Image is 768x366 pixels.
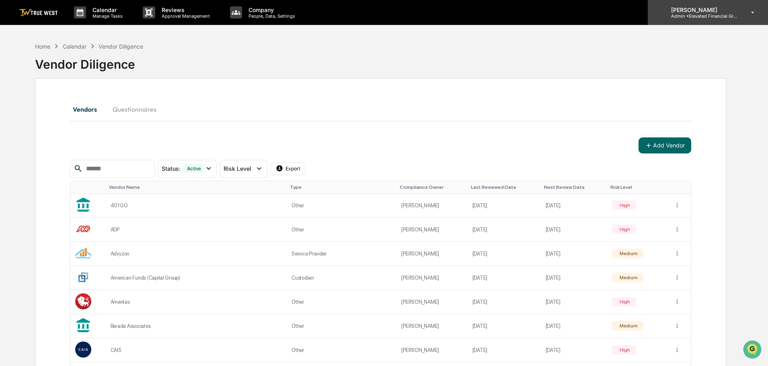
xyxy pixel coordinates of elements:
[36,61,132,70] div: Start new chat
[25,131,65,137] span: [PERSON_NAME]
[70,100,106,119] button: Vendors
[541,242,607,266] td: [DATE]
[287,266,396,290] td: Custodian
[5,161,55,176] a: 🖐️Preclearance
[5,176,54,191] a: 🔎Data Lookup
[396,290,467,314] td: [PERSON_NAME]
[396,242,467,266] td: [PERSON_NAME]
[111,299,282,305] div: Ameritas
[111,275,282,281] div: American Funds (Capital Group)
[71,131,88,137] span: [DATE]
[468,266,541,290] td: [DATE]
[55,161,103,176] a: 🗄️Attestations
[618,227,630,232] div: High
[58,165,65,172] div: 🗄️
[70,100,691,119] div: secondary tabs example
[8,180,14,187] div: 🔎
[67,109,70,116] span: •
[610,184,666,190] div: Toggle SortBy
[75,245,91,261] img: Vendor Logo
[287,338,396,362] td: Other
[541,314,607,338] td: [DATE]
[111,347,282,353] div: CAIS
[35,51,726,72] div: Vendor Diligence
[224,165,251,172] span: Risk Level
[16,180,51,188] span: Data Lookup
[155,13,214,19] p: Approval Management
[665,6,739,13] p: [PERSON_NAME]
[57,199,97,205] a: Powered byPylon
[106,100,163,119] button: Questionnaires
[75,221,91,237] img: Vendor Logo
[184,164,205,173] div: Active
[541,290,607,314] td: [DATE]
[468,314,541,338] td: [DATE]
[618,347,630,353] div: High
[111,323,282,329] div: Barada Associates
[396,218,467,242] td: [PERSON_NAME]
[16,164,52,172] span: Preclearance
[618,323,637,329] div: Medium
[541,266,607,290] td: [DATE]
[8,61,23,76] img: 1746055101610-c473b297-6a78-478c-a979-82029cc54cd1
[271,162,306,175] button: Export
[111,227,282,233] div: ADP
[25,109,65,116] span: [PERSON_NAME]
[287,290,396,314] td: Other
[287,242,396,266] td: Service Provider
[8,123,21,136] img: Tammy Steffen
[468,218,541,242] td: [DATE]
[8,89,54,96] div: Past conversations
[75,293,91,309] img: Vendor Logo
[77,184,102,190] div: Toggle SortBy
[111,202,282,209] div: 401GO
[287,218,396,242] td: Other
[137,64,146,74] button: Start new chat
[287,314,396,338] td: Other
[676,184,688,190] div: Toggle SortBy
[155,6,214,13] p: Reviews
[75,269,91,285] img: Vendor Logo
[618,275,637,280] div: Medium
[35,43,50,50] div: Home
[109,184,283,190] div: Toggle SortBy
[8,165,14,172] div: 🖐️
[471,184,538,190] div: Toggle SortBy
[618,299,630,305] div: High
[544,184,604,190] div: Toggle SortBy
[242,6,299,13] p: Company
[639,137,691,153] button: Add Vendor
[162,165,181,172] span: Status :
[66,164,100,172] span: Attestations
[86,6,127,13] p: Calendar
[396,266,467,290] td: [PERSON_NAME]
[396,194,467,218] td: [PERSON_NAME]
[396,314,467,338] td: [PERSON_NAME]
[8,17,146,30] p: How can we help?
[287,194,396,218] td: Other
[618,251,637,256] div: Medium
[541,194,607,218] td: [DATE]
[290,184,393,190] div: Toggle SortBy
[71,109,88,116] span: [DATE]
[541,338,607,362] td: [DATE]
[468,338,541,362] td: [DATE]
[19,9,58,16] img: logo
[99,43,143,50] div: Vendor Diligence
[468,194,541,218] td: [DATE]
[8,102,21,115] img: Tammy Steffen
[36,70,111,76] div: We're available if you need us!
[17,61,31,76] img: 8933085812038_c878075ebb4cc5468115_72.jpg
[80,199,97,205] span: Pylon
[242,13,299,19] p: People, Data, Settings
[75,341,91,358] img: Vendor Logo
[541,218,607,242] td: [DATE]
[396,338,467,362] td: [PERSON_NAME]
[618,202,630,208] div: High
[125,88,146,97] button: See all
[86,13,127,19] p: Manage Tasks
[468,290,541,314] td: [DATE]
[63,43,86,50] div: Calendar
[67,131,70,137] span: •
